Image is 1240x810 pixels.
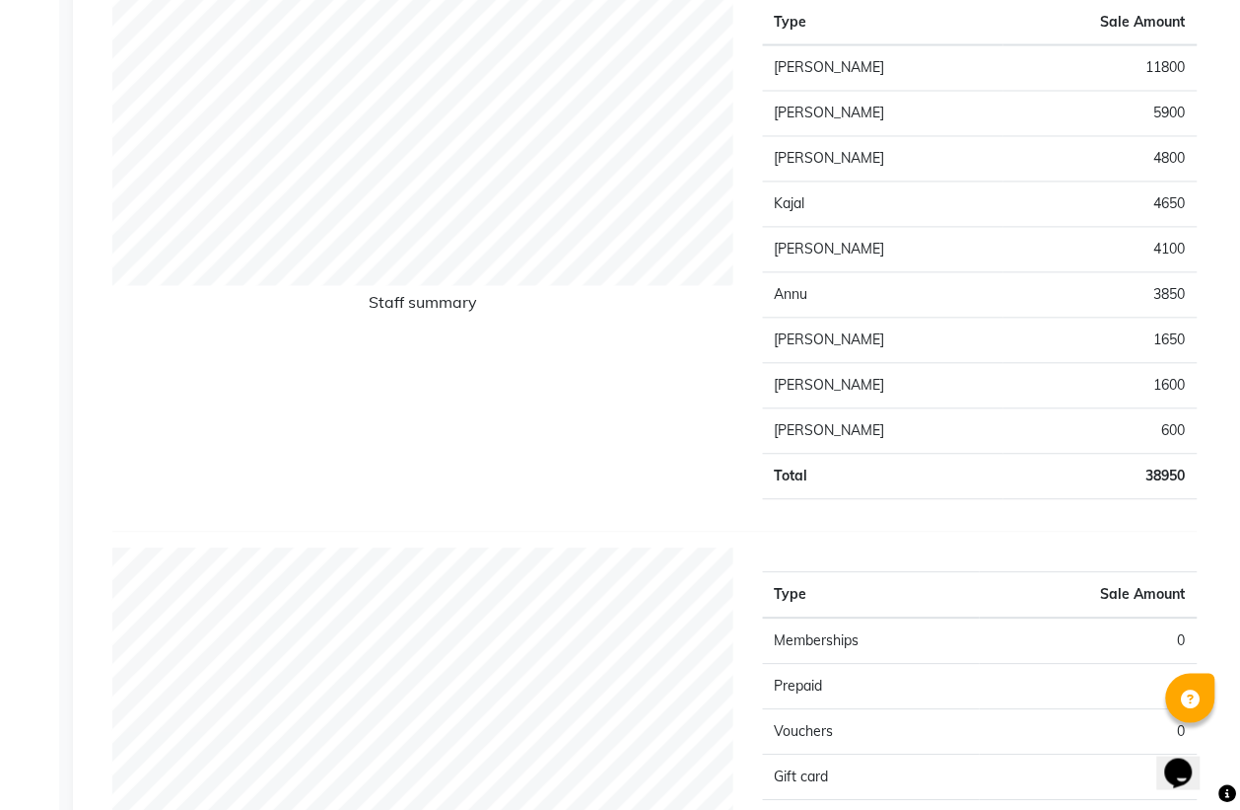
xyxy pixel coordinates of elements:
td: 4800 [1003,136,1198,182]
th: Type [763,572,981,619]
td: [PERSON_NAME] [763,363,1003,408]
td: Memberships [763,619,981,665]
td: [PERSON_NAME] [763,136,1003,182]
td: 5900 [1003,91,1198,136]
td: [PERSON_NAME] [763,91,1003,136]
th: Sale Amount [980,572,1198,619]
td: 0 [980,664,1198,709]
td: [PERSON_NAME] [763,318,1003,363]
td: 1600 [1003,363,1198,408]
td: Vouchers [763,709,981,755]
td: Prepaid [763,664,981,709]
td: 0 [980,619,1198,665]
iframe: chat widget [1157,731,1220,790]
td: 38950 [1003,454,1198,499]
td: [PERSON_NAME] [763,408,1003,454]
td: [PERSON_NAME] [763,227,1003,272]
td: 0 [980,755,1198,800]
td: 600 [1003,408,1198,454]
td: 4650 [1003,182,1198,227]
td: Gift card [763,755,981,800]
td: 0 [980,709,1198,755]
td: [PERSON_NAME] [763,45,1003,92]
td: Annu [763,272,1003,318]
h6: Staff summary [112,294,733,321]
td: 11800 [1003,45,1198,92]
td: Total [763,454,1003,499]
td: 3850 [1003,272,1198,318]
td: Kajal [763,182,1003,227]
td: 1650 [1003,318,1198,363]
td: 4100 [1003,227,1198,272]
